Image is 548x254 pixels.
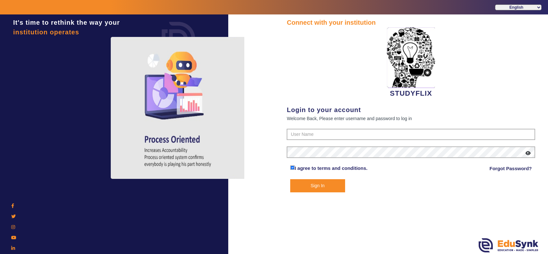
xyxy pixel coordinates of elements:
img: 2da83ddf-6089-4dce-a9e2-416746467bdd [387,27,435,88]
div: STUDYFLIX [287,27,535,99]
button: Sign In [290,179,345,192]
div: Welcome Back, Please enter username and password to log in [287,115,535,122]
img: edusynk.png [479,238,538,252]
img: login4.png [111,37,246,179]
img: login.png [154,14,203,63]
div: Login to your account [287,105,535,115]
input: User Name [287,129,535,140]
a: I agree to terms and conditions. [295,165,368,171]
span: It's time to rethink the way your [13,19,120,26]
div: Connect with your institution [287,18,535,27]
a: Forgot Password? [490,165,532,172]
span: institution operates [13,29,79,36]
